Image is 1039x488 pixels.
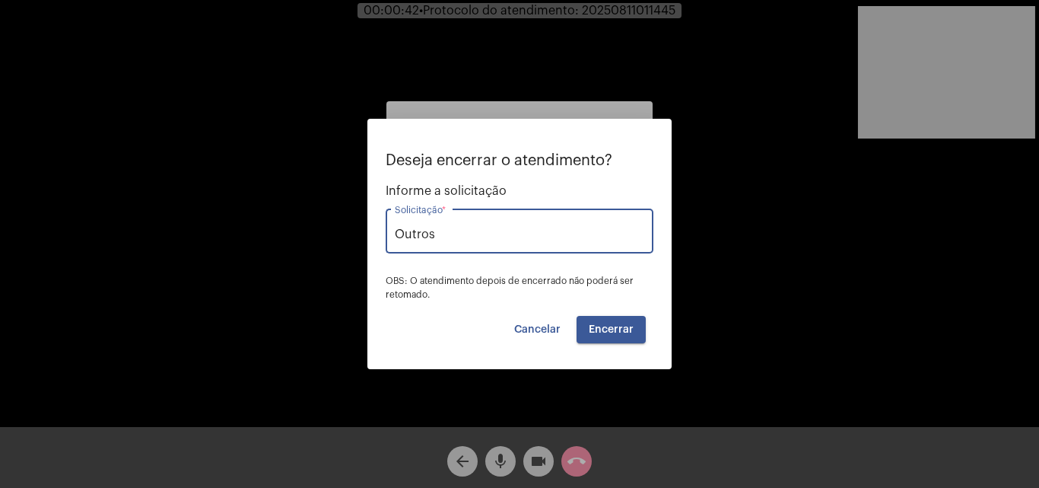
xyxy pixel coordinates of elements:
[386,276,634,299] span: OBS: O atendimento depois de encerrado não poderá ser retomado.
[577,316,646,343] button: Encerrar
[502,316,573,343] button: Cancelar
[395,228,644,241] input: Buscar solicitação
[386,152,653,169] p: Deseja encerrar o atendimento?
[514,324,561,335] span: Cancelar
[386,184,653,198] span: Informe a solicitação
[589,324,634,335] span: Encerrar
